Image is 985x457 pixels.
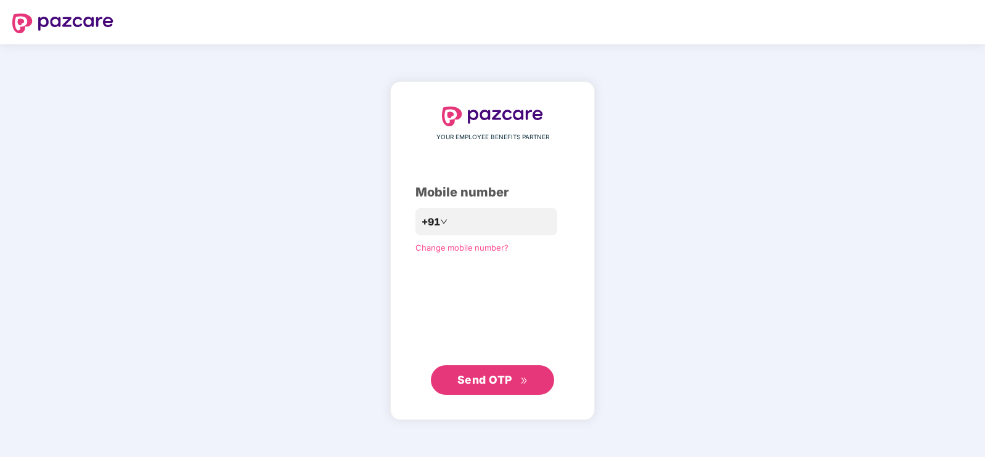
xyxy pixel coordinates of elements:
[520,377,528,385] span: double-right
[415,243,509,253] a: Change mobile number?
[440,218,448,225] span: down
[422,214,440,230] span: +91
[436,132,549,142] span: YOUR EMPLOYEE BENEFITS PARTNER
[415,183,570,202] div: Mobile number
[431,365,554,395] button: Send OTPdouble-right
[457,373,512,386] span: Send OTP
[12,14,113,33] img: logo
[442,107,543,126] img: logo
